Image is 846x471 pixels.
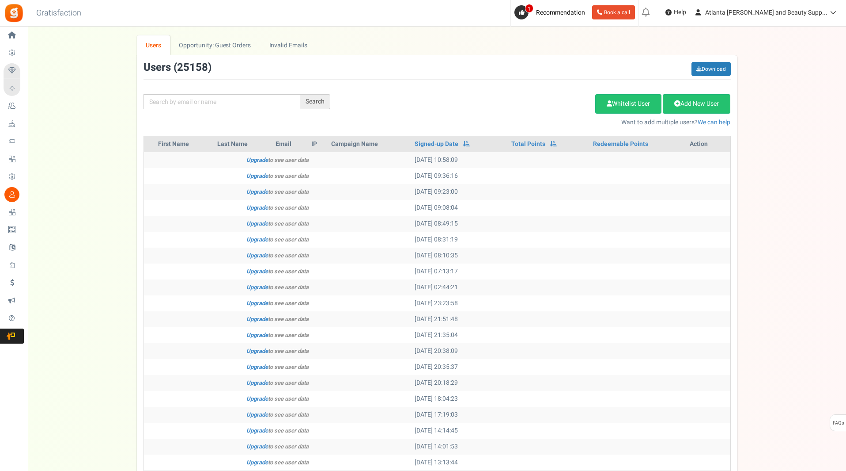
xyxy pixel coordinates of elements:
i: to see user data [246,379,309,387]
i: to see user data [246,458,309,467]
img: Gratisfaction [4,3,24,23]
a: 1 Recommendation [514,5,589,19]
a: Upgrade [246,203,268,212]
td: [DATE] 09:08:04 [411,200,508,216]
a: Upgrade [246,331,268,339]
td: [DATE] 20:38:09 [411,343,508,359]
a: Upgrade [246,363,268,371]
a: Total Points [511,140,545,149]
i: to see user data [246,235,309,244]
th: Email [272,136,308,152]
td: [DATE] 18:04:23 [411,391,508,407]
a: We can help [698,118,730,127]
h3: Gratisfaction [26,4,91,22]
td: [DATE] 08:10:35 [411,248,508,264]
td: [DATE] 02:44:21 [411,280,508,295]
i: to see user data [246,283,309,291]
a: Upgrade [246,219,268,228]
td: [DATE] 09:36:16 [411,168,508,184]
a: Signed-up Date [415,140,458,149]
a: Whitelist User [595,94,661,114]
span: Recommendation [536,8,585,17]
span: 1 [525,4,533,13]
span: FAQs [832,415,844,432]
a: Upgrade [246,267,268,276]
th: Last Name [214,136,272,152]
i: to see user data [246,347,309,355]
a: Upgrade [246,426,268,435]
span: 25158 [177,60,208,75]
a: Upgrade [246,379,268,387]
a: Upgrade [246,188,268,196]
i: to see user data [246,203,309,212]
a: Users [137,35,170,55]
a: Help [662,5,690,19]
a: Book a call [592,5,635,19]
td: [DATE] 09:23:00 [411,184,508,200]
a: Upgrade [246,172,268,180]
td: [DATE] 20:18:29 [411,375,508,391]
th: Action [686,136,730,152]
a: Download [691,62,731,76]
td: [DATE] 07:13:17 [411,264,508,280]
i: to see user data [246,394,309,403]
a: Upgrade [246,283,268,291]
a: Add New User [663,94,730,114]
i: to see user data [246,156,309,164]
th: First Name [155,136,214,152]
a: Redeemable Points [593,140,648,149]
td: [DATE] 14:14:45 [411,423,508,439]
td: [DATE] 08:31:19 [411,232,508,248]
div: Search [300,94,330,109]
i: to see user data [246,188,309,196]
td: [DATE] 21:51:48 [411,311,508,327]
a: Invalid Emails [260,35,316,55]
th: IP [308,136,328,152]
a: Upgrade [246,458,268,467]
i: to see user data [246,267,309,276]
i: to see user data [246,331,309,339]
th: Campaign Name [328,136,411,152]
a: Upgrade [246,156,268,164]
span: Help [672,8,686,17]
i: to see user data [246,410,309,419]
td: [DATE] 21:35:04 [411,327,508,343]
a: Upgrade [246,299,268,307]
a: Upgrade [246,251,268,260]
i: to see user data [246,219,309,228]
i: to see user data [246,251,309,260]
i: to see user data [246,426,309,435]
input: Search by email or name [144,94,300,109]
i: to see user data [246,363,309,371]
span: Atlanta [PERSON_NAME] and Beauty Supp... [705,8,827,17]
a: Upgrade [246,410,268,419]
td: [DATE] 17:19:03 [411,407,508,423]
i: to see user data [246,299,309,307]
td: [DATE] 10:58:09 [411,152,508,168]
a: Upgrade [246,394,268,403]
i: to see user data [246,442,309,451]
a: Upgrade [246,315,268,323]
td: [DATE] 13:13:44 [411,455,508,471]
i: to see user data [246,172,309,180]
td: [DATE] 08:49:15 [411,216,508,232]
td: [DATE] 14:01:53 [411,439,508,455]
p: Want to add multiple users? [344,118,731,127]
td: [DATE] 20:35:37 [411,359,508,375]
a: Upgrade [246,442,268,451]
td: [DATE] 23:23:58 [411,295,508,311]
a: Upgrade [246,235,268,244]
i: to see user data [246,315,309,323]
a: Opportunity: Guest Orders [170,35,260,55]
h3: Users ( ) [144,62,211,73]
a: Upgrade [246,347,268,355]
